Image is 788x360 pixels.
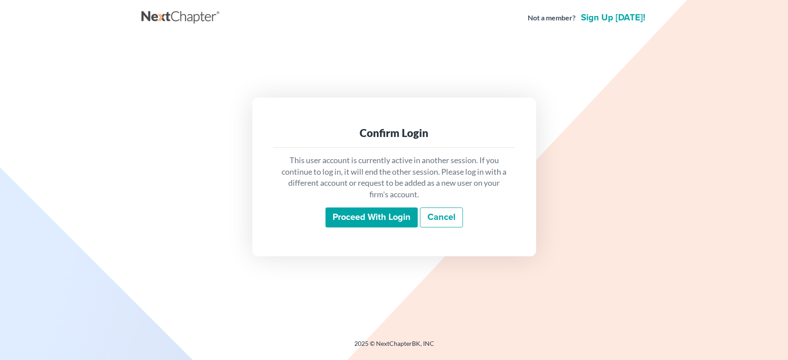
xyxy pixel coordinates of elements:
p: This user account is currently active in another session. If you continue to log in, it will end ... [281,155,508,200]
div: Confirm Login [281,126,508,140]
a: Cancel [420,207,463,228]
a: Sign up [DATE]! [579,13,647,22]
input: Proceed with login [325,207,418,228]
div: 2025 © NextChapterBK, INC [141,339,647,355]
strong: Not a member? [528,13,576,23]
